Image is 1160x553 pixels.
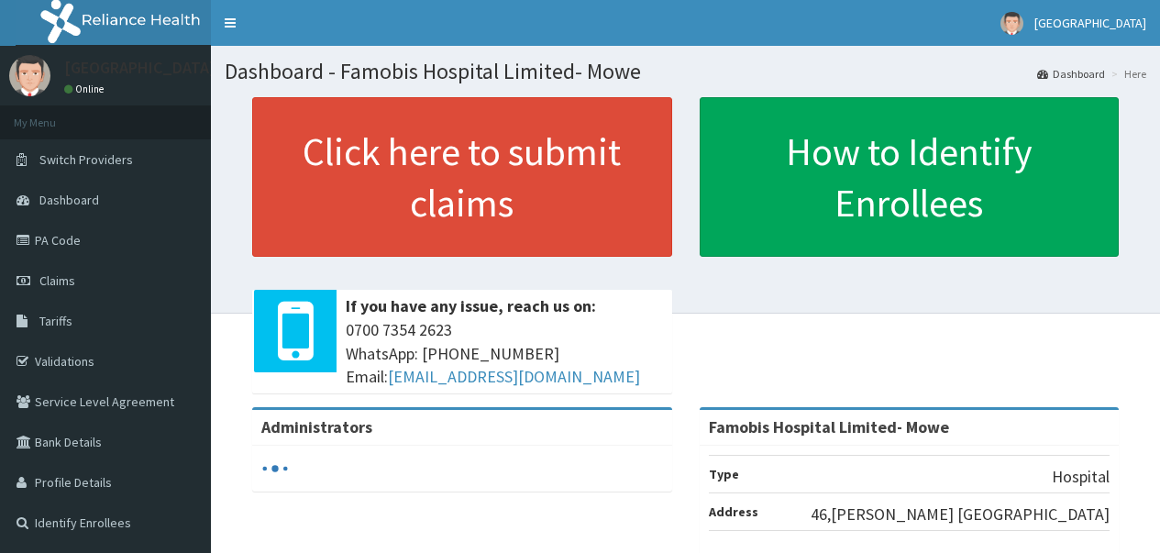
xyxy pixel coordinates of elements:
span: Dashboard [39,192,99,208]
b: Administrators [261,416,372,437]
svg: audio-loading [261,455,289,482]
b: Address [709,503,758,520]
a: How to Identify Enrollees [700,97,1120,257]
li: Here [1107,66,1146,82]
b: Type [709,466,739,482]
span: Tariffs [39,313,72,329]
a: [EMAIL_ADDRESS][DOMAIN_NAME] [388,366,640,387]
a: Dashboard [1037,66,1105,82]
a: Click here to submit claims [252,97,672,257]
span: Switch Providers [39,151,133,168]
span: [GEOGRAPHIC_DATA] [1034,15,1146,31]
p: Hospital [1052,465,1110,489]
p: [GEOGRAPHIC_DATA] [64,60,215,76]
p: 46,[PERSON_NAME] [GEOGRAPHIC_DATA] [811,503,1110,526]
span: 0700 7354 2623 WhatsApp: [PHONE_NUMBER] Email: [346,318,663,389]
img: User Image [9,55,50,96]
img: User Image [1000,12,1023,35]
span: Claims [39,272,75,289]
b: If you have any issue, reach us on: [346,295,596,316]
strong: Famobis Hospital Limited- Mowe [709,416,949,437]
h1: Dashboard - Famobis Hospital Limited- Mowe [225,60,1146,83]
a: Online [64,83,108,95]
